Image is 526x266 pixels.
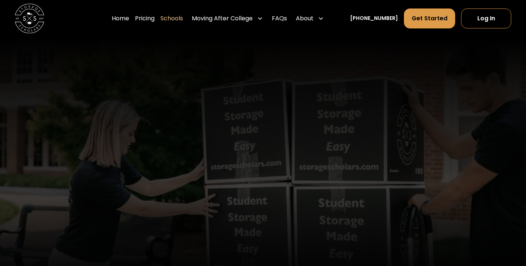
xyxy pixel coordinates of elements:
[296,14,314,23] div: About
[192,14,253,23] div: Moving After College
[404,8,455,28] a: Get Started
[15,4,44,33] img: Storage Scholars main logo
[293,8,327,29] div: About
[461,8,511,28] a: Log In
[112,8,129,29] a: Home
[272,8,287,29] a: FAQs
[189,8,266,29] div: Moving After College
[350,14,398,22] a: [PHONE_NUMBER]
[135,8,155,29] a: Pricing
[160,8,183,29] a: Schools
